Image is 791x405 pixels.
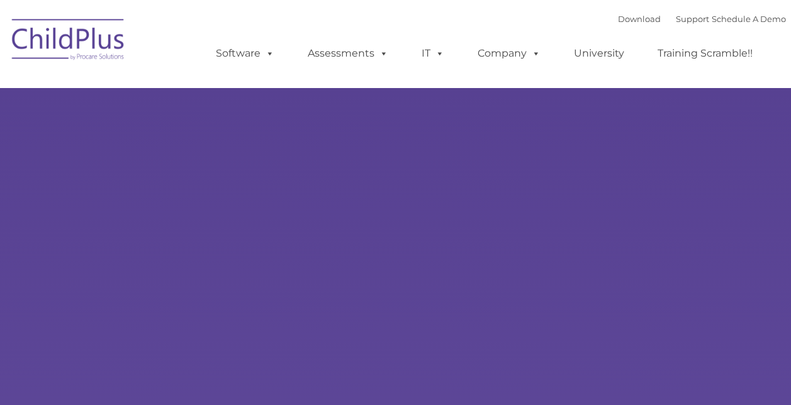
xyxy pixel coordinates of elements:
[409,41,457,66] a: IT
[645,41,765,66] a: Training Scramble!!
[712,14,786,24] a: Schedule A Demo
[465,41,553,66] a: Company
[561,41,637,66] a: University
[203,41,287,66] a: Software
[618,14,786,24] font: |
[618,14,661,24] a: Download
[676,14,709,24] a: Support
[6,10,132,73] img: ChildPlus by Procare Solutions
[295,41,401,66] a: Assessments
